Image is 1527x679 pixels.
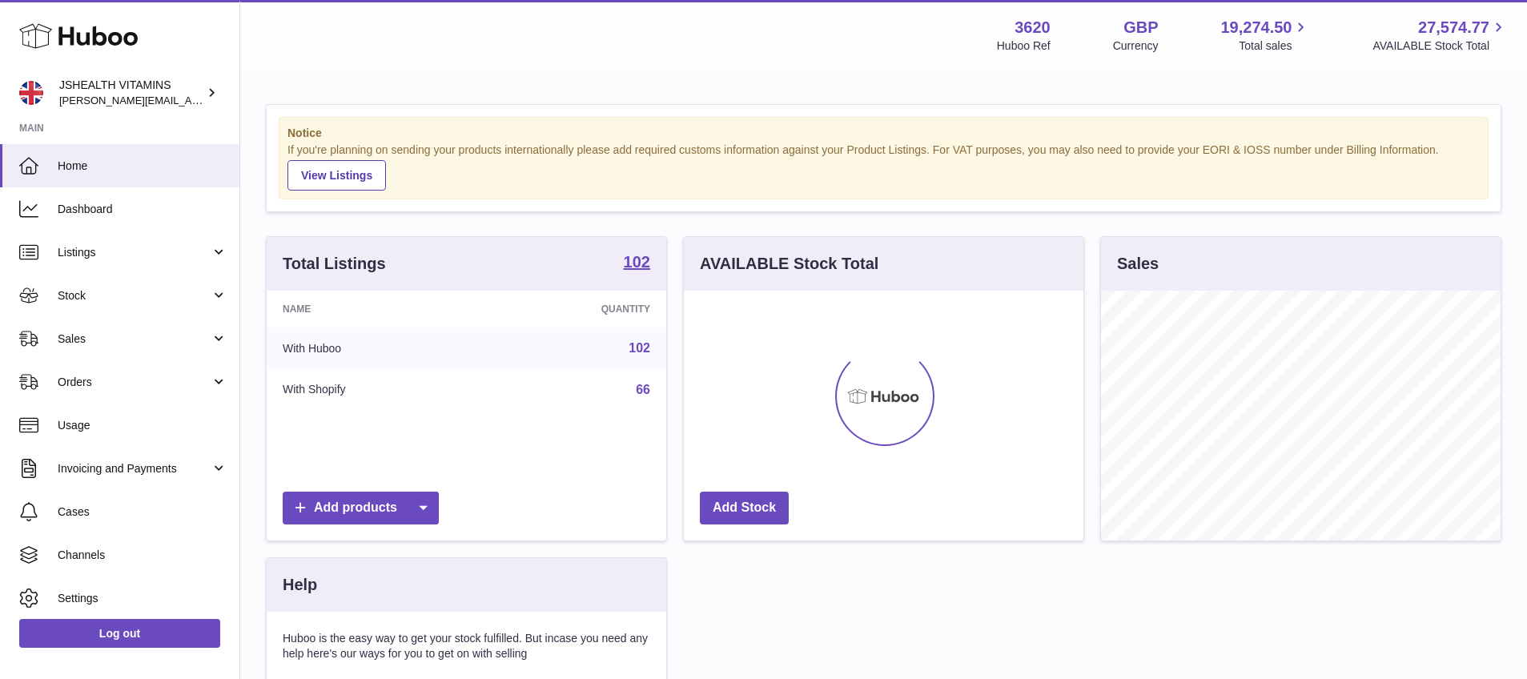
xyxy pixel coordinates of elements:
a: Add Stock [700,492,789,524]
span: Total sales [1239,38,1310,54]
span: 19,274.50 [1220,17,1292,38]
span: Home [58,159,227,174]
th: Name [267,291,482,327]
span: Sales [58,331,211,347]
span: Channels [58,548,227,563]
a: Add products [283,492,439,524]
a: 102 [624,254,650,273]
strong: 3620 [1015,17,1051,38]
p: Huboo is the easy way to get your stock fulfilled. But incase you need any help here's our ways f... [283,631,650,661]
div: JSHEALTH VITAMINS [59,78,203,108]
span: Dashboard [58,202,227,217]
span: Orders [58,375,211,390]
span: Usage [58,418,227,433]
h3: Sales [1117,253,1159,275]
h3: Total Listings [283,253,386,275]
img: francesca@jshealthvitamins.com [19,81,43,105]
span: AVAILABLE Stock Total [1372,38,1508,54]
div: If you're planning on sending your products internationally please add required customs informati... [287,143,1480,191]
strong: GBP [1123,17,1158,38]
a: 66 [636,383,650,396]
span: Settings [58,591,227,606]
span: 27,574.77 [1418,17,1489,38]
td: With Shopify [267,369,482,411]
span: [PERSON_NAME][EMAIL_ADDRESS][DOMAIN_NAME] [59,94,321,106]
a: 102 [629,341,650,355]
strong: Notice [287,126,1480,141]
h3: AVAILABLE Stock Total [700,253,878,275]
a: 19,274.50 Total sales [1220,17,1310,54]
span: Cases [58,504,227,520]
span: Listings [58,245,211,260]
span: Invoicing and Payments [58,461,211,476]
td: With Huboo [267,327,482,369]
a: 27,574.77 AVAILABLE Stock Total [1372,17,1508,54]
h3: Help [283,574,317,596]
span: Stock [58,288,211,303]
div: Currency [1113,38,1159,54]
a: View Listings [287,160,386,191]
th: Quantity [482,291,666,327]
div: Huboo Ref [997,38,1051,54]
a: Log out [19,619,220,648]
strong: 102 [624,254,650,270]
